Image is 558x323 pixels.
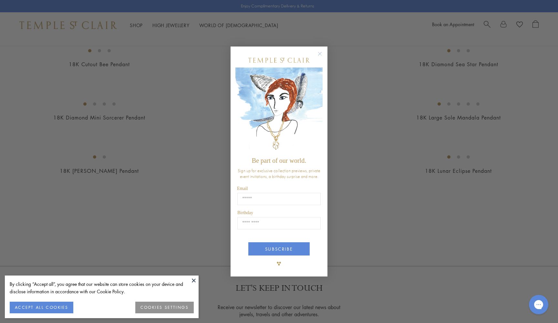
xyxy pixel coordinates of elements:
input: Email [237,193,321,205]
button: ACCEPT ALL COOKIES [10,302,73,313]
span: Be part of our world. [252,157,306,164]
span: Sign up for exclusive collection previews, private event invitations, a birthday surprise and more. [238,168,320,179]
span: Email [237,186,248,191]
iframe: Gorgias live chat messenger [526,293,552,317]
div: By clicking “Accept all”, you agree that our website can store cookies on your device and disclos... [10,280,194,295]
button: COOKIES SETTINGS [135,302,194,313]
button: Close dialog [319,53,327,61]
button: SUBSCRIBE [248,242,310,255]
span: Birthday [237,210,253,215]
img: Temple St. Clair [248,58,310,63]
img: c4a9eb12-d91a-4d4a-8ee0-386386f4f338.jpeg [235,68,323,154]
img: TSC [273,257,285,270]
